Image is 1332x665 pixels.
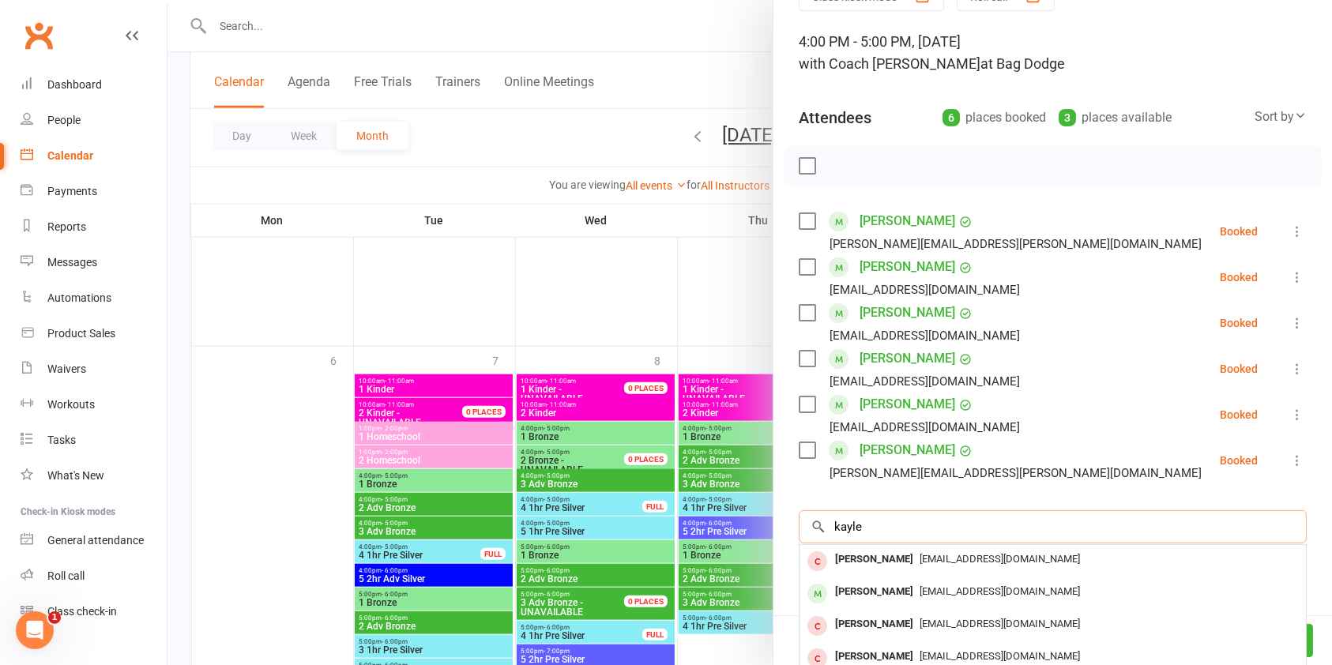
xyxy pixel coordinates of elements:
[799,107,871,129] div: Attendees
[1220,317,1258,329] div: Booked
[920,553,1080,565] span: [EMAIL_ADDRESS][DOMAIN_NAME]
[830,234,1202,254] div: [PERSON_NAME][EMAIL_ADDRESS][PERSON_NAME][DOMAIN_NAME]
[21,280,167,316] a: Automations
[1220,272,1258,283] div: Booked
[21,316,167,351] a: Product Sales
[47,605,117,618] div: Class check-in
[920,618,1080,629] span: [EMAIL_ADDRESS][DOMAIN_NAME]
[799,510,1307,543] input: Search to add attendees
[21,558,167,594] a: Roll call
[807,584,827,603] div: member
[1220,226,1258,237] div: Booked
[799,55,980,72] span: with Coach [PERSON_NAME]
[21,245,167,280] a: Messages
[21,423,167,458] a: Tasks
[47,434,76,446] div: Tasks
[830,417,1020,438] div: [EMAIL_ADDRESS][DOMAIN_NAME]
[47,78,102,91] div: Dashboard
[48,611,61,624] span: 1
[860,209,955,234] a: [PERSON_NAME]
[807,616,827,636] div: member
[799,31,1307,75] div: 4:00 PM - 5:00 PM, [DATE]
[47,149,93,162] div: Calendar
[1059,107,1172,129] div: places available
[830,280,1020,300] div: [EMAIL_ADDRESS][DOMAIN_NAME]
[860,392,955,417] a: [PERSON_NAME]
[21,103,167,138] a: People
[829,613,920,636] div: [PERSON_NAME]
[47,534,144,547] div: General attendance
[21,67,167,103] a: Dashboard
[1220,363,1258,374] div: Booked
[21,351,167,387] a: Waivers
[1255,107,1307,127] div: Sort by
[47,469,104,482] div: What's New
[943,109,960,126] div: 6
[47,327,115,340] div: Product Sales
[860,346,955,371] a: [PERSON_NAME]
[16,611,54,649] iframe: Intercom live chat
[860,254,955,280] a: [PERSON_NAME]
[47,398,95,411] div: Workouts
[829,548,920,571] div: [PERSON_NAME]
[829,580,920,603] div: [PERSON_NAME]
[47,291,111,304] div: Automations
[47,569,85,582] div: Roll call
[21,209,167,245] a: Reports
[830,325,1020,346] div: [EMAIL_ADDRESS][DOMAIN_NAME]
[1220,409,1258,420] div: Booked
[21,138,167,174] a: Calendar
[860,300,955,325] a: [PERSON_NAME]
[47,363,86,375] div: Waivers
[1220,455,1258,466] div: Booked
[1059,109,1076,126] div: 3
[21,594,167,629] a: Class kiosk mode
[21,458,167,494] a: What's New
[830,463,1202,483] div: [PERSON_NAME][EMAIL_ADDRESS][PERSON_NAME][DOMAIN_NAME]
[920,650,1080,662] span: [EMAIL_ADDRESS][DOMAIN_NAME]
[47,220,86,233] div: Reports
[21,174,167,209] a: Payments
[47,114,81,126] div: People
[47,185,97,197] div: Payments
[860,438,955,463] a: [PERSON_NAME]
[19,16,58,55] a: Clubworx
[980,55,1065,72] span: at Bag Dodge
[807,551,827,571] div: member
[920,585,1080,597] span: [EMAIL_ADDRESS][DOMAIN_NAME]
[943,107,1046,129] div: places booked
[21,523,167,558] a: General attendance kiosk mode
[830,371,1020,392] div: [EMAIL_ADDRESS][DOMAIN_NAME]
[21,387,167,423] a: Workouts
[47,256,97,269] div: Messages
